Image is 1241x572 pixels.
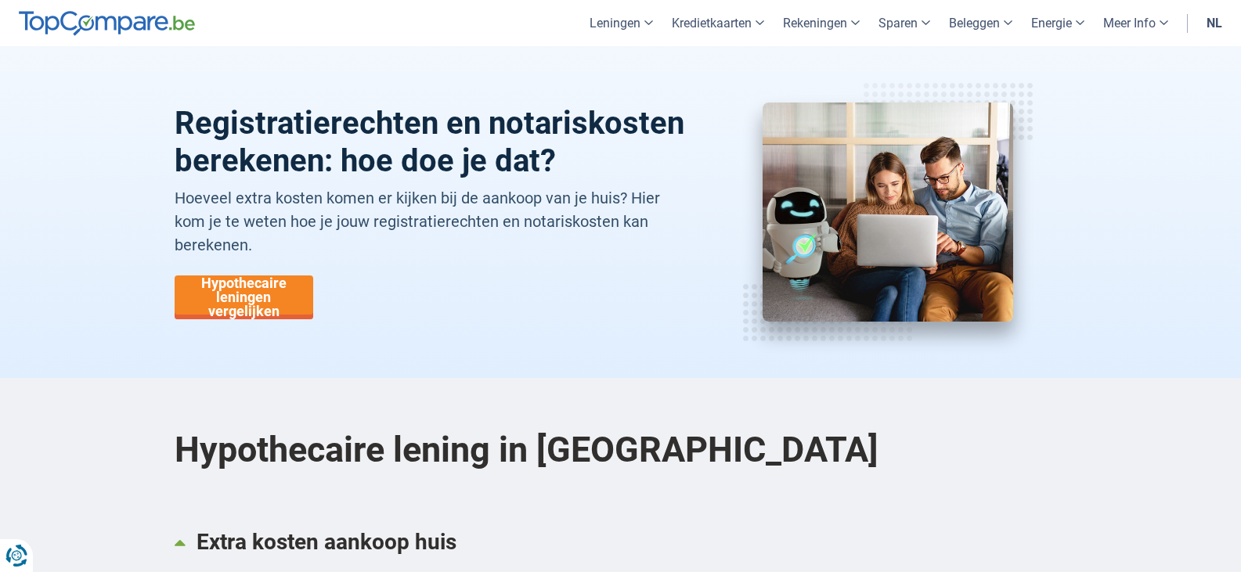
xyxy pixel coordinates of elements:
[763,103,1013,322] img: notariskosten
[175,105,686,180] h1: Registratierechten en notariskosten berekenen: hoe doe je dat?
[175,394,1067,505] h2: Hypothecaire lening in [GEOGRAPHIC_DATA]
[175,513,1067,570] a: Extra kosten aankoop huis
[175,186,686,257] p: Hoeveel extra kosten komen er kijken bij de aankoop van je huis? Hier kom je te weten hoe je jouw...
[175,275,313,319] a: Hypothecaire leningen vergelijken
[19,11,195,36] img: TopCompare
